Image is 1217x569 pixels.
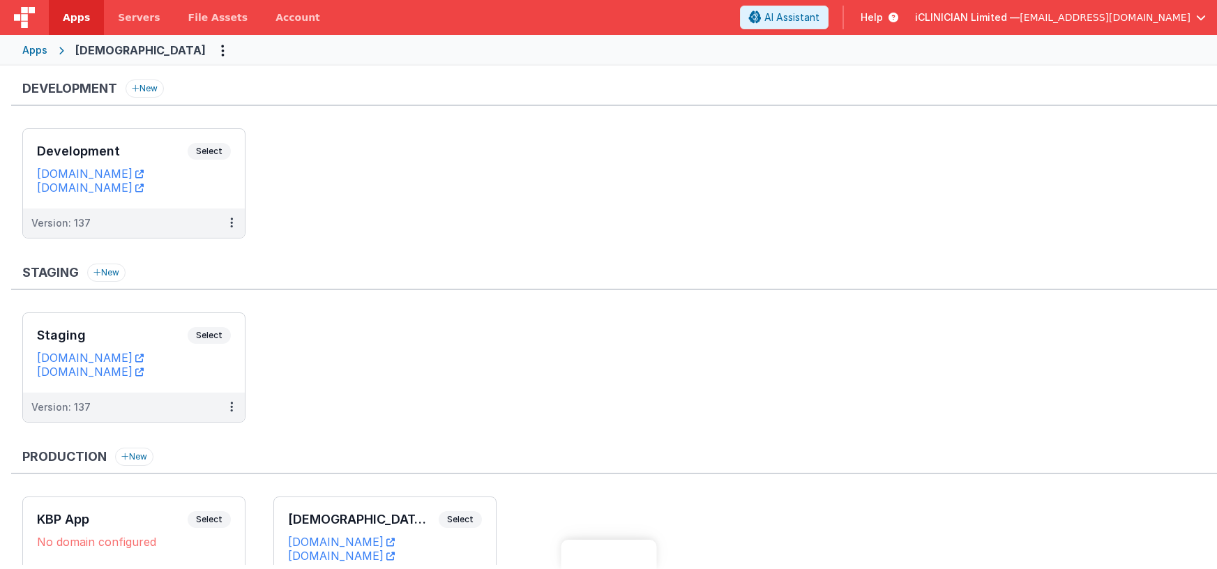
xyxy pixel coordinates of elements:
[87,264,126,282] button: New
[22,43,47,57] div: Apps
[740,6,829,29] button: AI Assistant
[188,10,248,24] span: File Assets
[37,351,144,365] a: [DOMAIN_NAME]
[37,365,144,379] a: [DOMAIN_NAME]
[188,143,231,160] span: Select
[764,10,819,24] span: AI Assistant
[126,79,164,98] button: New
[22,82,117,96] h3: Development
[288,535,395,549] a: [DOMAIN_NAME]
[37,144,188,158] h3: Development
[31,400,91,414] div: Version: 137
[22,450,107,464] h3: Production
[63,10,90,24] span: Apps
[115,448,153,466] button: New
[439,511,482,528] span: Select
[915,10,1206,24] button: iCLINICIAN Limited — [EMAIL_ADDRESS][DOMAIN_NAME]
[22,266,79,280] h3: Staging
[1020,10,1190,24] span: [EMAIL_ADDRESS][DOMAIN_NAME]
[37,513,188,526] h3: KBP App
[37,167,144,181] a: [DOMAIN_NAME]
[915,10,1020,24] span: iCLINICIAN Limited —
[188,327,231,344] span: Select
[288,549,395,563] a: [DOMAIN_NAME]
[37,181,144,195] a: [DOMAIN_NAME]
[288,513,439,526] h3: [DEMOGRAPHIC_DATA] App
[118,10,160,24] span: Servers
[561,540,656,569] iframe: Marker.io feedback button
[31,216,91,230] div: Version: 137
[75,42,206,59] div: [DEMOGRAPHIC_DATA]
[861,10,883,24] span: Help
[188,511,231,528] span: Select
[37,328,188,342] h3: Staging
[211,39,234,61] button: Options
[37,535,231,549] div: No domain configured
